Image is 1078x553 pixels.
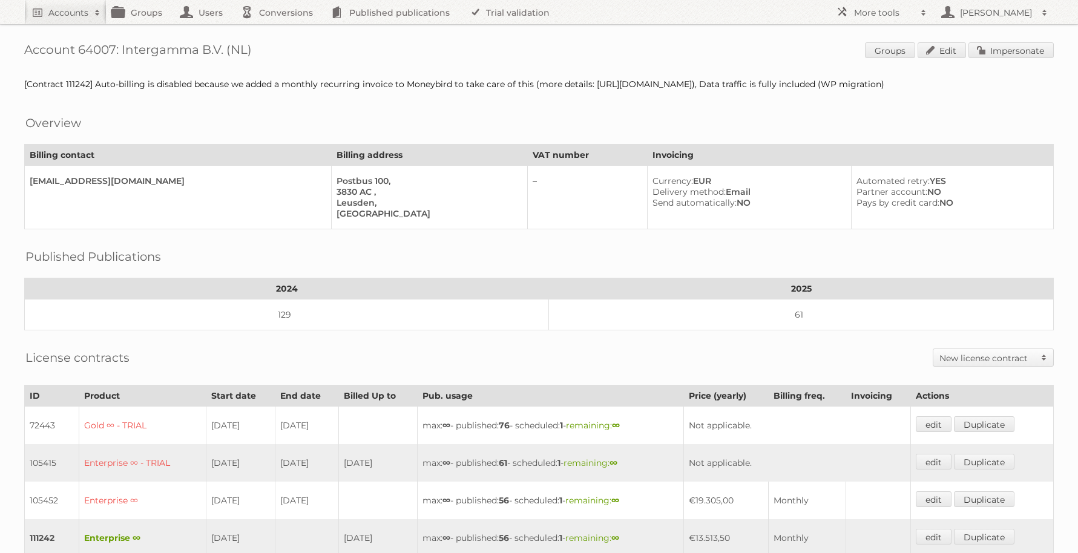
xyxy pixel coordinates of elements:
[856,197,1043,208] div: NO
[25,407,79,445] td: 72443
[549,299,1054,330] td: 61
[79,444,206,482] td: Enterprise ∞ - TRIAL
[769,482,846,519] td: Monthly
[854,7,915,19] h2: More tools
[916,529,951,545] a: edit
[331,145,527,166] th: Billing address
[911,385,1054,407] th: Actions
[565,495,619,506] span: remaining:
[337,208,518,219] div: [GEOGRAPHIC_DATA]
[25,278,549,299] th: 2024
[79,482,206,519] td: Enterprise ∞
[442,532,450,543] strong: ∞
[499,532,509,543] strong: 56
[25,385,79,407] th: ID
[79,407,206,445] td: Gold ∞ - TRIAL
[954,454,1014,470] a: Duplicate
[968,42,1054,58] a: Impersonate
[275,407,339,445] td: [DATE]
[528,145,648,166] th: VAT number
[683,444,910,482] td: Not applicable.
[206,385,275,407] th: Start date
[559,532,562,543] strong: 1
[856,175,1043,186] div: YES
[275,482,339,519] td: [DATE]
[683,482,769,519] td: €19.305,00
[652,186,726,197] span: Delivery method:
[339,444,417,482] td: [DATE]
[30,175,321,186] div: [EMAIL_ADDRESS][DOMAIN_NAME]
[24,79,1054,90] div: [Contract 111242] Auto-billing is disabled because we added a monthly recurring invoice to Moneyb...
[916,454,951,470] a: edit
[417,407,683,445] td: max: - published: - scheduled: -
[652,197,841,208] div: NO
[206,444,275,482] td: [DATE]
[648,145,1054,166] th: Invoicing
[939,352,1035,364] h2: New license contract
[683,385,769,407] th: Price (yearly)
[417,482,683,519] td: max: - published: - scheduled: -
[652,186,841,197] div: Email
[339,385,417,407] th: Billed Up to
[954,491,1014,507] a: Duplicate
[865,42,915,58] a: Groups
[611,495,619,506] strong: ∞
[417,444,683,482] td: max: - published: - scheduled: -
[48,7,88,19] h2: Accounts
[337,197,518,208] div: Leusden,
[499,495,509,506] strong: 56
[652,175,841,186] div: EUR
[856,186,927,197] span: Partner account:
[25,482,79,519] td: 105452
[769,385,846,407] th: Billing freq.
[846,385,911,407] th: Invoicing
[25,299,549,330] td: 129
[610,457,617,468] strong: ∞
[957,7,1036,19] h2: [PERSON_NAME]
[25,114,81,132] h2: Overview
[442,495,450,506] strong: ∞
[856,175,930,186] span: Automated retry:
[337,186,518,197] div: 3830 AC ,
[549,278,1054,299] th: 2025
[24,42,1054,61] h1: Account 64007: Intergamma B.V. (NL)
[564,457,617,468] span: remaining:
[442,457,450,468] strong: ∞
[916,416,951,432] a: edit
[275,444,339,482] td: [DATE]
[206,482,275,519] td: [DATE]
[918,42,966,58] a: Edit
[856,186,1043,197] div: NO
[417,385,683,407] th: Pub. usage
[856,197,939,208] span: Pays by credit card:
[442,420,450,431] strong: ∞
[933,349,1053,366] a: New license contract
[565,532,619,543] span: remaining:
[275,385,339,407] th: End date
[566,420,620,431] span: remaining:
[25,444,79,482] td: 105415
[206,407,275,445] td: [DATE]
[499,420,510,431] strong: 76
[557,457,560,468] strong: 1
[528,166,648,229] td: –
[916,491,951,507] a: edit
[652,175,693,186] span: Currency:
[559,495,562,506] strong: 1
[560,420,563,431] strong: 1
[1035,349,1053,366] span: Toggle
[954,529,1014,545] a: Duplicate
[79,385,206,407] th: Product
[652,197,737,208] span: Send automatically:
[612,420,620,431] strong: ∞
[25,348,130,367] h2: License contracts
[499,457,507,468] strong: 61
[954,416,1014,432] a: Duplicate
[611,532,619,543] strong: ∞
[683,407,910,445] td: Not applicable.
[25,247,161,266] h2: Published Publications
[337,175,518,186] div: Postbus 100,
[25,145,332,166] th: Billing contact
